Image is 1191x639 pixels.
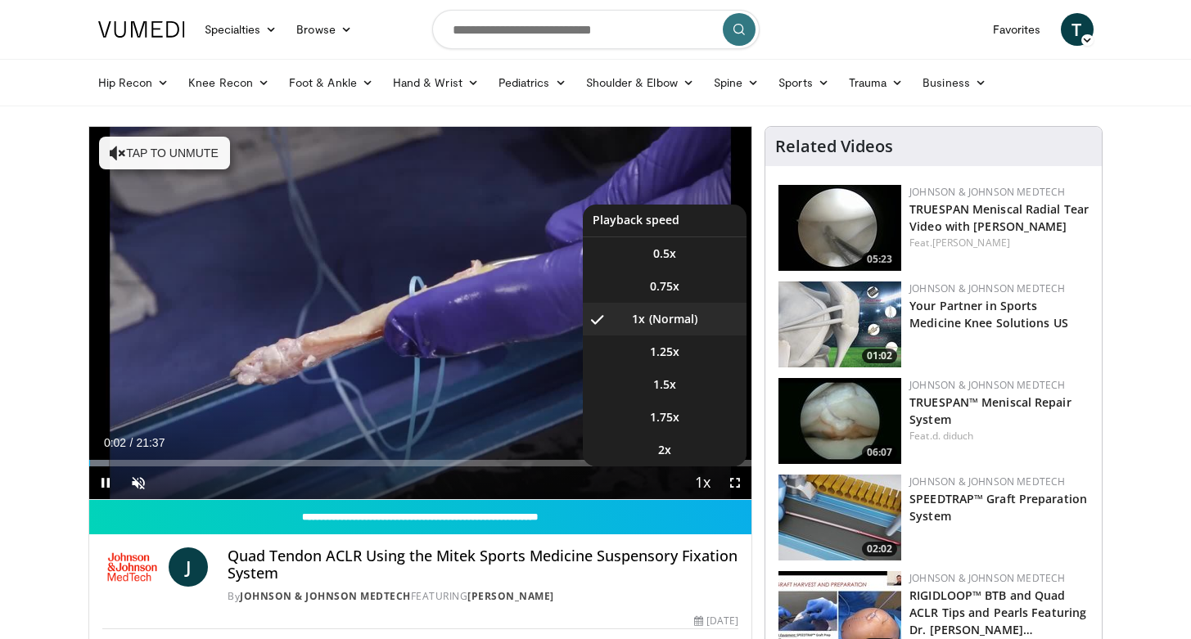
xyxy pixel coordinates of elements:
a: d. diduch [932,429,974,443]
a: Johnson & Johnson MedTech [909,378,1065,392]
img: 0543fda4-7acd-4b5c-b055-3730b7e439d4.150x105_q85_crop-smart_upscale.jpg [778,281,901,367]
a: Spine [704,66,769,99]
a: Johnson & Johnson MedTech [909,281,1065,295]
a: TRUESPAN™ Meniscal Repair System [909,394,1071,427]
a: Hand & Wrist [383,66,489,99]
a: J [169,547,208,587]
a: Shoulder & Elbow [576,66,704,99]
a: [PERSON_NAME] [932,236,1010,250]
div: Progress Bar [89,460,752,466]
span: 1.75x [650,409,679,425]
img: VuMedi Logo [98,21,185,38]
div: Feat. [909,236,1089,250]
h4: Quad Tendon ACLR Using the Mitek Sports Medicine Suspensory Fixation System [228,547,738,583]
a: Browse [286,13,362,46]
a: 01:02 [778,281,901,367]
div: Feat. [909,429,1089,443]
button: Fullscreen [719,466,751,499]
button: Tap to unmute [99,137,230,169]
a: Hip Recon [88,66,179,99]
a: Sports [769,66,839,99]
span: 2x [658,442,671,458]
button: Pause [89,466,122,499]
span: 0.5x [653,245,676,262]
button: Unmute [122,466,155,499]
a: TRUESPAN Meniscal Radial Tear Video with [PERSON_NAME] [909,201,1089,234]
span: 06:07 [862,445,897,460]
img: Johnson & Johnson MedTech [102,547,163,587]
a: [PERSON_NAME] [467,589,554,603]
a: Johnson & Johnson MedTech [240,589,411,603]
a: Knee Recon [178,66,279,99]
a: Pediatrics [489,66,576,99]
a: SPEEDTRAP™ Graft Preparation System [909,491,1087,524]
a: Business [913,66,996,99]
a: Johnson & Johnson MedTech [909,475,1065,488]
div: By FEATURING [228,589,738,604]
span: 1.5x [653,376,676,393]
button: Playback Rate [686,466,719,499]
a: T [1061,13,1094,46]
a: 05:23 [778,185,901,271]
span: 02:02 [862,542,897,556]
span: 1.25x [650,344,679,360]
a: Johnson & Johnson MedTech [909,185,1065,199]
span: 05:23 [862,252,897,267]
span: 01:02 [862,349,897,363]
span: 0.75x [650,278,679,295]
a: RIGIDLOOP™ BTB and Quad ACLR Tips and Pearls Featuring Dr. [PERSON_NAME]… [909,587,1086,637]
h4: Related Videos [775,137,893,156]
span: 1x [632,311,645,327]
a: Foot & Ankle [279,66,383,99]
span: / [130,436,133,449]
a: Trauma [839,66,914,99]
a: 06:07 [778,378,901,464]
a: Your Partner in Sports Medicine Knee Solutions US [909,298,1068,331]
span: 21:37 [136,436,165,449]
a: Johnson & Johnson MedTech [909,571,1065,585]
img: a9cbc79c-1ae4-425c-82e8-d1f73baa128b.150x105_q85_crop-smart_upscale.jpg [778,185,901,271]
input: Search topics, interventions [432,10,760,49]
img: e42d750b-549a-4175-9691-fdba1d7a6a0f.150x105_q85_crop-smart_upscale.jpg [778,378,901,464]
a: Specialties [195,13,287,46]
div: [DATE] [694,614,738,628]
video-js: Video Player [89,127,752,500]
span: 0:02 [104,436,126,449]
a: 02:02 [778,475,901,560]
img: a46a2fe1-2704-4a9e-acc3-1c278068f6c4.150x105_q85_crop-smart_upscale.jpg [778,475,901,560]
a: Favorites [983,13,1051,46]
